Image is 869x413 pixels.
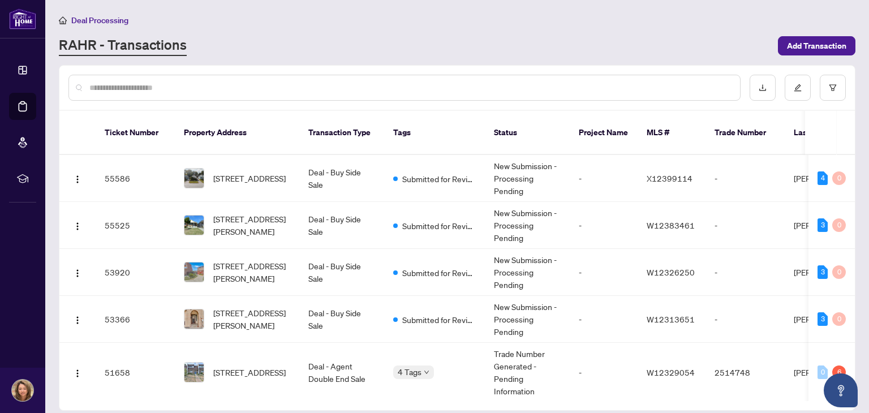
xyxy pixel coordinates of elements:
span: Submitted for Review [402,266,476,279]
span: W12329054 [647,367,695,377]
span: [STREET_ADDRESS][PERSON_NAME] [213,307,290,332]
img: thumbnail-img [184,216,204,235]
span: W12383461 [647,220,695,230]
td: Deal - Buy Side Sale [299,296,384,343]
img: Logo [73,369,82,378]
span: download [759,84,767,92]
td: - [570,249,638,296]
td: 53920 [96,249,175,296]
img: Logo [73,222,82,231]
img: Logo [73,316,82,325]
th: Ticket Number [96,111,175,155]
span: [STREET_ADDRESS][PERSON_NAME] [213,213,290,238]
th: Status [485,111,570,155]
th: Property Address [175,111,299,155]
span: 4 Tags [398,365,421,378]
th: Trade Number [705,111,785,155]
td: Deal - Buy Side Sale [299,155,384,202]
div: 0 [832,171,846,185]
span: W12313651 [647,314,695,324]
div: 0 [832,312,846,326]
div: 4 [818,171,828,185]
td: 55586 [96,155,175,202]
td: 2514748 [705,343,785,402]
span: down [424,369,429,375]
span: edit [794,84,802,92]
th: Project Name [570,111,638,155]
span: Submitted for Review [402,313,476,326]
td: - [570,343,638,402]
button: download [750,75,776,101]
td: Trade Number Generated - Pending Information [485,343,570,402]
img: Profile Icon [12,380,33,401]
img: thumbnail-img [184,309,204,329]
td: Deal - Buy Side Sale [299,202,384,249]
img: Logo [73,175,82,184]
span: W12326250 [647,267,695,277]
a: RAHR - Transactions [59,36,187,56]
button: Logo [68,169,87,187]
button: edit [785,75,811,101]
td: Deal - Buy Side Sale [299,249,384,296]
td: 53366 [96,296,175,343]
td: New Submission - Processing Pending [485,296,570,343]
img: thumbnail-img [184,363,204,382]
td: 55525 [96,202,175,249]
th: Transaction Type [299,111,384,155]
div: 6 [832,365,846,379]
div: 0 [832,218,846,232]
span: [STREET_ADDRESS] [213,366,286,378]
th: Tags [384,111,485,155]
td: - [570,202,638,249]
td: - [705,249,785,296]
td: - [705,296,785,343]
span: [STREET_ADDRESS][PERSON_NAME] [213,260,290,285]
span: home [59,16,67,24]
div: 3 [818,265,828,279]
span: Deal Processing [71,15,128,25]
div: 3 [818,312,828,326]
span: filter [829,84,837,92]
td: - [705,202,785,249]
td: - [570,155,638,202]
div: 3 [818,218,828,232]
span: Add Transaction [787,37,846,55]
div: 0 [832,265,846,279]
td: New Submission - Processing Pending [485,249,570,296]
td: - [570,296,638,343]
button: Logo [68,363,87,381]
img: Logo [73,269,82,278]
div: 0 [818,365,828,379]
img: logo [9,8,36,29]
button: Logo [68,263,87,281]
button: Add Transaction [778,36,855,55]
td: New Submission - Processing Pending [485,202,570,249]
button: Logo [68,310,87,328]
button: filter [820,75,846,101]
td: - [705,155,785,202]
button: Logo [68,216,87,234]
th: MLS # [638,111,705,155]
span: Submitted for Review [402,220,476,232]
td: New Submission - Processing Pending [485,155,570,202]
button: Open asap [824,373,858,407]
img: thumbnail-img [184,263,204,282]
td: 51658 [96,343,175,402]
td: Deal - Agent Double End Sale [299,343,384,402]
img: thumbnail-img [184,169,204,188]
span: [STREET_ADDRESS] [213,172,286,184]
span: Submitted for Review [402,173,476,185]
span: X12399114 [647,173,692,183]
